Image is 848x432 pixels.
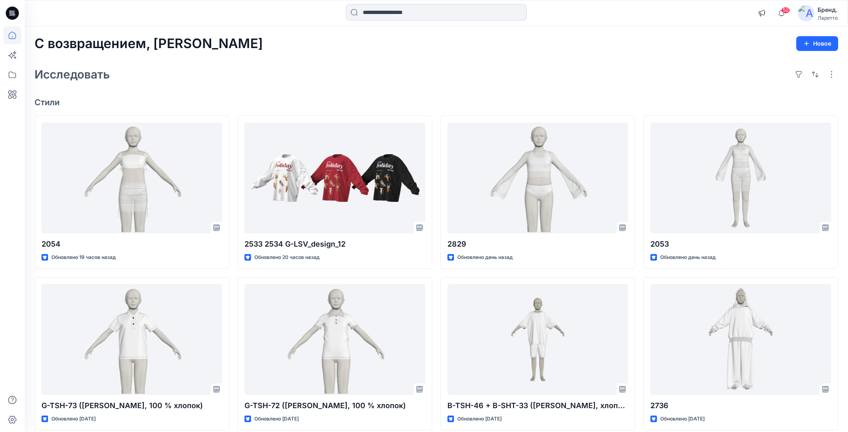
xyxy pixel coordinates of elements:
ya-tr-span: Бренд. [818,6,837,13]
a: 2736 [650,284,831,395]
button: Новое [796,36,838,51]
ya-tr-span: G-TSH-73 ([PERSON_NAME], 100 % хлопок) [41,401,203,410]
ya-tr-span: Обновлено 20 часов назад [254,254,320,260]
ya-tr-span: Стили [35,97,60,107]
p: 2736 [650,400,831,411]
ya-tr-span: С возвращением, [PERSON_NAME] [35,35,263,51]
p: 2829 [447,238,628,250]
ya-tr-span: G-TSH-72 ([PERSON_NAME], 100 % хлопок) [244,401,406,410]
span: 50 [781,7,790,14]
ya-tr-span: B-TSH-46 + B-SHT-33 ([PERSON_NAME], хлопок 77 %, полиэстер 23 %) [447,401,714,410]
ya-tr-span: Обновлено [DATE] [457,416,502,422]
ya-tr-span: 2533 2534 G-LSV_design_12 [244,240,346,248]
a: 2533 2534 G-LSV_design_12 [244,122,425,234]
a: G-TSH-72 (Пенье WFACE Пике, 100 % хлопок) [244,284,425,395]
p: 2053 [650,238,831,250]
ya-tr-span: Обновлено [DATE] [254,416,299,422]
a: G-TSH-73 (Пенье WFACE Пике, 100 % хлопок) [41,284,222,395]
ya-tr-span: Обновлено [DATE] [51,416,96,422]
img: аватар [798,5,814,21]
p: 2054 [41,238,222,250]
a: 2054 [41,122,222,234]
ya-tr-span: Обновлено 19 часов назад [51,254,116,260]
a: 2829 [447,122,628,234]
a: 2053 [650,122,831,234]
ya-tr-span: Исследовать [35,67,110,81]
ya-tr-span: Ларетто [818,15,838,21]
a: B-TSH-46 + B-SHT-33 (Пенье WFACE Пике, хлопок 77 %, полиэстер 23 %) [447,284,628,395]
ya-tr-span: Обновлено день назад [457,254,513,260]
ya-tr-span: Обновлено [DATE] [660,416,705,422]
ya-tr-span: Обновлено день назад [660,254,716,260]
